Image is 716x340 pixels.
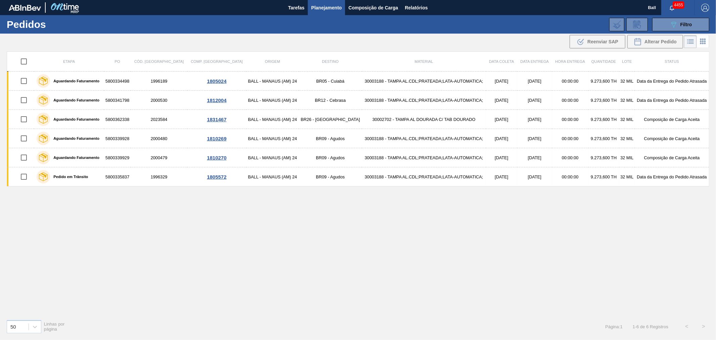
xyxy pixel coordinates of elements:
td: 5800362338 [104,110,131,129]
a: Aguardando Faturamento58003417982000530BALL - MANAUS (AM) 24BR12 - Cebrasa30003188 - TAMPA AL.CDL... [7,91,709,110]
td: 00:00:00 [552,72,588,91]
td: BALL - MANAUS (AM) 24 [246,110,299,129]
td: BR09 - Agudos [299,129,362,148]
td: Data da Entrega do Pedido Atrasada [635,91,709,110]
td: [DATE] [517,148,552,167]
td: 2000530 [131,91,187,110]
span: Lote [622,59,632,63]
span: Reenviar SAP [587,39,618,44]
td: BR26 - [GEOGRAPHIC_DATA] [299,110,362,129]
td: 32 MIL [619,110,635,129]
span: Cód. [GEOGRAPHIC_DATA] [134,59,184,63]
label: Aguardando Faturamento [50,98,99,102]
td: 5800339928 [104,129,131,148]
td: [DATE] [517,110,552,129]
span: PO [115,59,120,63]
div: 1831467 [188,117,245,122]
td: Composição de Carga Aceita [635,129,709,148]
button: Filtro [652,18,709,31]
td: 32 MIL [619,167,635,186]
td: 1996329 [131,167,187,186]
span: Status [665,59,679,63]
span: Data coleta [489,59,514,63]
td: 30003188 - TAMPA AL.CDL;PRATEADA;LATA-AUTOMATICA; [362,91,486,110]
span: Comp. [GEOGRAPHIC_DATA] [191,59,243,63]
td: 00:00:00 [552,110,588,129]
td: 1996189 [131,72,187,91]
td: BALL - MANAUS (AM) 24 [246,72,299,91]
label: Aguardando Faturamento [50,136,99,140]
span: Etapa [63,59,75,63]
a: Aguardando Faturamento58003344981996189BALL - MANAUS (AM) 24BR05 - Cuiabá30003188 - TAMPA AL.CDL;... [7,72,709,91]
td: 32 MIL [619,148,635,167]
td: 30002702 - TAMPA AL DOURADA C/ TAB DOURADO [362,110,486,129]
label: Aguardando Faturamento [50,117,99,121]
td: 2000480 [131,129,187,148]
div: 1805024 [188,78,245,84]
td: BR12 - Cebrasa [299,91,362,110]
span: 4455 [673,1,684,9]
span: Página : 1 [605,324,622,329]
div: Visão em Lista [684,35,697,48]
span: Origem [265,59,280,63]
span: Hora Entrega [555,59,585,63]
td: [DATE] [517,167,552,186]
div: Importar Negociações dos Pedidos [609,18,624,31]
a: Aguardando Faturamento58003399282000480BALL - MANAUS (AM) 24BR09 - Agudos30003188 - TAMPA AL.CDL;... [7,129,709,148]
div: 1812004 [188,97,245,103]
td: BALL - MANAUS (AM) 24 [246,167,299,186]
label: Pedido em Trânsito [50,175,88,179]
label: Aguardando Faturamento [50,156,99,160]
button: < [678,318,695,335]
td: BALL - MANAUS (AM) 24 [246,148,299,167]
td: BALL - MANAUS (AM) 24 [246,129,299,148]
td: 9.273,600 TH [588,91,619,110]
td: 00:00:00 [552,129,588,148]
td: 9.273,600 TH [588,167,619,186]
td: 2000479 [131,148,187,167]
td: [DATE] [517,129,552,148]
a: Aguardando Faturamento58003399292000479BALL - MANAUS (AM) 24BR09 - Agudos30003188 - TAMPA AL.CDL;... [7,148,709,167]
span: Data entrega [520,59,549,63]
td: 00:00:00 [552,91,588,110]
td: Composição de Carga Aceita [635,110,709,129]
td: 5800335837 [104,167,131,186]
button: > [695,318,712,335]
td: BALL - MANAUS (AM) 24 [246,91,299,110]
td: BR05 - Cuiabá [299,72,362,91]
td: 30003188 - TAMPA AL.CDL;PRATEADA;LATA-AUTOMATICA; [362,72,486,91]
div: Alterar Pedido [627,35,683,48]
td: 30003188 - TAMPA AL.CDL;PRATEADA;LATA-AUTOMATICA; [362,129,486,148]
td: 2023584 [131,110,187,129]
td: 30003188 - TAMPA AL.CDL;PRATEADA;LATA-AUTOMATICA; [362,148,486,167]
td: [DATE] [486,148,517,167]
td: 9.273,600 TH [588,72,619,91]
td: 32 MIL [619,91,635,110]
td: [DATE] [486,167,517,186]
span: Tarefas [288,4,304,12]
td: 9.273,600 TH [588,110,619,129]
td: Data da Entrega do Pedido Atrasada [635,72,709,91]
span: Material [415,59,433,63]
td: [DATE] [517,91,552,110]
span: Relatórios [405,4,428,12]
span: Composição de Carga [348,4,398,12]
span: Filtro [680,22,692,27]
td: [DATE] [486,72,517,91]
a: Aguardando Faturamento58003623382023584BALL - MANAUS (AM) 24BR26 - [GEOGRAPHIC_DATA]30002702 - TA... [7,110,709,129]
label: Aguardando Faturamento [50,79,99,83]
button: Notificações [661,3,683,12]
div: Reenviar SAP [570,35,625,48]
span: Destino [322,59,339,63]
td: 30003188 - TAMPA AL.CDL;PRATEADA;LATA-AUTOMATICA; [362,167,486,186]
span: Linhas por página [44,322,65,332]
span: Planejamento [311,4,342,12]
a: Pedido em Trânsito58003358371996329BALL - MANAUS (AM) 24BR09 - Agudos30003188 - TAMPA AL.CDL;PRAT... [7,167,709,186]
td: [DATE] [517,72,552,91]
td: 32 MIL [619,72,635,91]
td: BR09 - Agudos [299,167,362,186]
div: 1810270 [188,155,245,161]
td: [DATE] [486,91,517,110]
td: 9.273,600 TH [588,129,619,148]
td: 5800339929 [104,148,131,167]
